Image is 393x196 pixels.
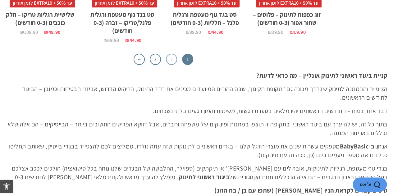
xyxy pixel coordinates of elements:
strong: קניית ביגוד ראשוני לתינוק אונליין – מה כדאי לדעת? [256,71,388,80]
a: ← [134,54,145,65]
strong: ב-BabyBasic [340,142,375,150]
p: בתוך כל זה, יש להיערך עם ביגוד ראשוני. בתקופה זו תוצפו במתנות ופינוקים של משפחה וחברים, אבל דווקא... [6,120,388,137]
p: הציפייה וההמתנה לתינוק שבדרך מכונה גם "תקופת הקינון", שבה ההורים המיועדים מכינים את חדר התינוק, ה... [6,84,388,102]
span: ₪ [268,29,272,35]
strong: טיפים קצרים לקראת הניו [PERSON_NAME] (שתפו עם בן / בת הזוג) [214,186,388,194]
span: ₪ [44,29,48,35]
bdi: 89.90 [185,29,201,35]
iframe: פותח יישומון שאפשר לשוחח בו בצ'אט עם אחד הנציגים שלנו [353,177,387,193]
bdi: 89.90 [103,37,119,43]
bdi: 49.90 [44,29,60,35]
span: ₪ [290,29,294,35]
span: עמוד 1 [182,54,193,65]
bdi: 19.90 [290,29,306,35]
span: ₪ [125,37,129,43]
strong: ביגוד ראשוני לתינוק [179,173,230,181]
a: עמוד 3 [150,54,161,65]
span: ₪ [103,37,107,43]
h2: שלישיית רגליות טריקו – חלק כוכבים (0-3 חודשים) [6,7,75,27]
h2: זוג כפפות לתינוק – פלוסים – שחור אפור (0-3 חודשים) [252,7,322,27]
h2: סט בגד גוף מעטפת ורגלית פלנל – חלליות (0-3 חודשים) [170,7,239,27]
p: בגדי גוף מעטפת, רגליות לתינוקות, אוברולים עם [PERSON_NAME]' או תיקתקים (ספוילר, ההלבשה של הבגדים ... [6,164,388,181]
bdi: 39.90 [268,29,283,35]
span: ₪ [207,29,211,35]
bdi: 44.90 [207,29,223,35]
span: ₪ [20,29,24,35]
span: ₪ [185,29,189,35]
a: עמוד 2 [166,54,177,65]
nav: עימוד מוצר [6,54,322,65]
bdi: 109.90 [20,29,38,35]
p: אנחנו מספקים עשרות שנים את מוצרי הדגל שלנו – בגדים ראשוניים לתינוקות שזה עתה נולדו. ממליצים לכם ל... [6,142,388,159]
bdi: 44.90 [125,37,141,43]
h2: סט בגד גוף מעטפת ורגלית פלנל/טריקו – זברה (0-3 חודשים) [88,7,157,35]
p: דבר אחד בטוח – החודשים הראשונים יהיו מלאים בסערת רגשות, משימות והמון רגעים בלתי נשכחים. [6,107,388,115]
